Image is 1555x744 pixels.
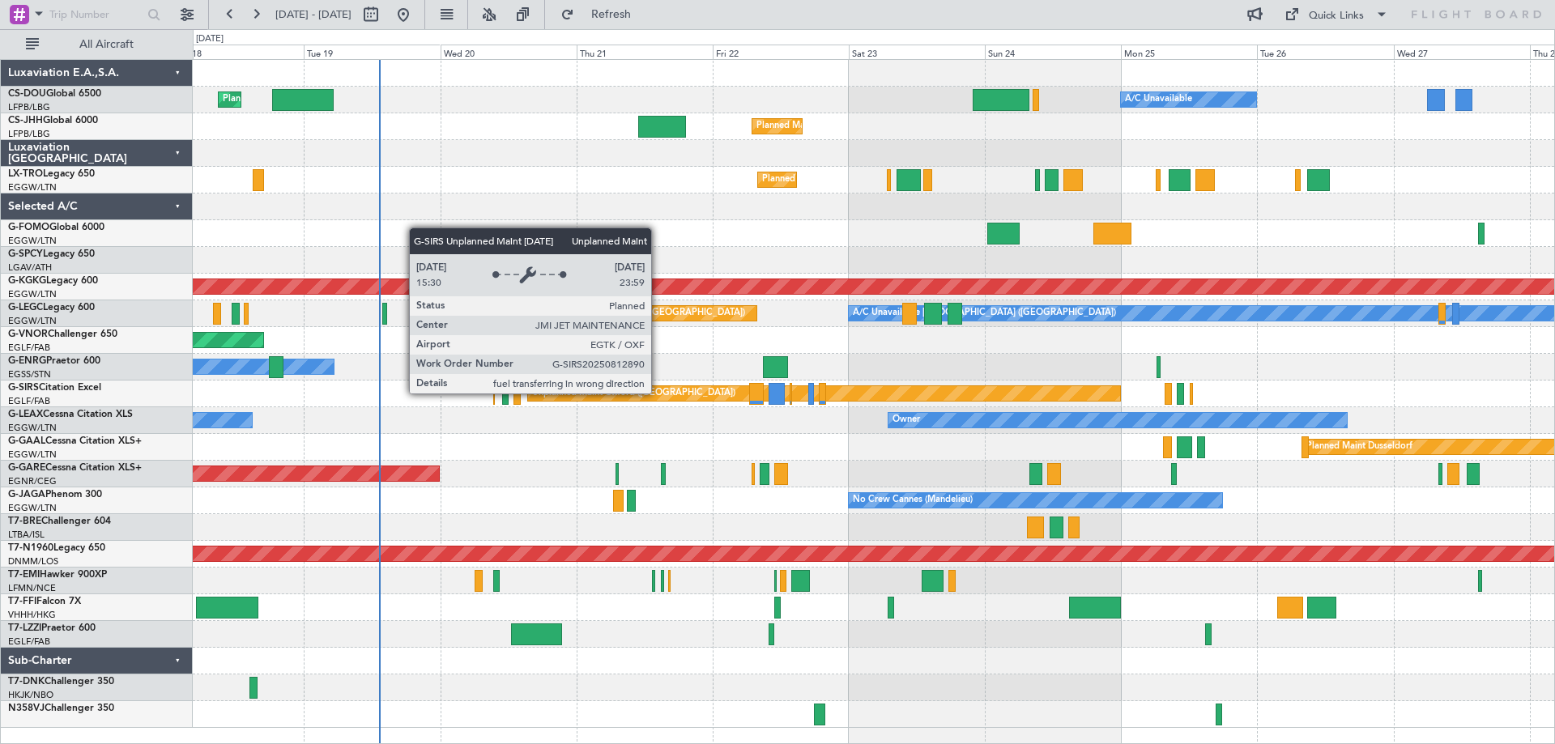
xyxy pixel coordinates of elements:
div: Sat 23 [849,45,985,59]
a: G-VNORChallenger 650 [8,329,117,339]
span: G-GARE [8,463,45,473]
a: LFPB/LBG [8,101,50,113]
a: T7-N1960Legacy 650 [8,543,105,553]
div: A/C Unavailable [GEOGRAPHIC_DATA] ([GEOGRAPHIC_DATA]) [853,301,1116,325]
span: T7-EMI [8,570,40,580]
a: DNMM/LOS [8,555,58,568]
a: G-LEGCLegacy 600 [8,303,95,312]
div: Planned Maint [GEOGRAPHIC_DATA] ([GEOGRAPHIC_DATA]) [762,168,1017,192]
span: G-SIRS [8,383,39,393]
a: LTBA/ISL [8,529,45,541]
span: CS-JHH [8,116,43,125]
a: G-ENRGPraetor 600 [8,356,100,366]
a: EGGW/LTN [8,315,57,327]
a: LGAV/ATH [8,261,52,274]
div: Planned Maint [GEOGRAPHIC_DATA] ([GEOGRAPHIC_DATA]) [490,301,745,325]
span: LX-TRO [8,169,43,179]
a: EGGW/LTN [8,235,57,247]
span: T7-BRE [8,517,41,526]
a: G-GAALCessna Citation XLS+ [8,436,142,446]
div: Tue 26 [1257,45,1393,59]
span: N358VJ [8,704,45,713]
div: Planned Maint [GEOGRAPHIC_DATA] ([GEOGRAPHIC_DATA]) [223,87,478,112]
div: Thu 21 [577,45,713,59]
span: G-ENRG [8,356,46,366]
a: LFMN/NCE [8,582,56,594]
a: EGSS/STN [8,368,51,381]
a: N358VJChallenger 350 [8,704,114,713]
a: T7-BREChallenger 604 [8,517,111,526]
a: G-KGKGLegacy 600 [8,276,98,286]
div: Planned Maint Dusseldorf [1306,435,1412,459]
div: Unplanned Maint Oxford ([GEOGRAPHIC_DATA]) [532,381,735,406]
button: All Aircraft [18,32,176,57]
a: T7-DNKChallenger 350 [8,677,114,687]
span: T7-N1960 [8,543,53,553]
div: Sun 24 [985,45,1121,59]
a: EGLF/FAB [8,636,50,648]
a: T7-FFIFalcon 7X [8,597,81,606]
a: G-GARECessna Citation XLS+ [8,463,142,473]
div: Wed 27 [1394,45,1530,59]
a: EGGW/LTN [8,502,57,514]
div: Wed 20 [441,45,577,59]
a: EGGW/LTN [8,288,57,300]
span: T7-FFI [8,597,36,606]
div: Tue 19 [304,45,440,59]
div: Quick Links [1309,8,1364,24]
span: G-FOMO [8,223,49,232]
span: G-KGKG [8,276,46,286]
span: Refresh [577,9,645,20]
span: CS-DOU [8,89,46,99]
span: G-GAAL [8,436,45,446]
a: G-LEAXCessna Citation XLS [8,410,133,419]
div: No Crew Cannes (Mandelieu) [853,488,973,512]
a: HKJK/NBO [8,689,53,701]
a: T7-EMIHawker 900XP [8,570,107,580]
a: G-SPCYLegacy 650 [8,249,95,259]
a: EGNR/CEG [8,475,57,487]
a: G-FOMOGlobal 6000 [8,223,104,232]
span: G-LEAX [8,410,43,419]
span: G-LEGC [8,303,43,312]
div: Fri 22 [713,45,849,59]
span: T7-LZZI [8,623,41,633]
a: VHHH/HKG [8,609,56,621]
button: Refresh [553,2,650,28]
span: G-SPCY [8,249,43,259]
div: Planned Maint [GEOGRAPHIC_DATA] ([GEOGRAPHIC_DATA]) [756,114,1012,138]
a: G-SIRSCitation Excel [8,383,101,393]
a: G-JAGAPhenom 300 [8,490,102,500]
div: Mon 25 [1121,45,1257,59]
a: CS-JHHGlobal 6000 [8,116,98,125]
a: T7-LZZIPraetor 600 [8,623,96,633]
span: All Aircraft [42,39,171,50]
a: EGGW/LTN [8,181,57,193]
input: Trip Number [49,2,143,27]
span: G-VNOR [8,329,48,339]
a: LFPB/LBG [8,128,50,140]
span: G-JAGA [8,490,45,500]
div: Owner [893,408,920,432]
a: EGGW/LTN [8,449,57,461]
span: T7-DNK [8,677,45,687]
a: CS-DOUGlobal 6500 [8,89,101,99]
a: EGLF/FAB [8,395,50,407]
a: EGGW/LTN [8,422,57,434]
a: EGLF/FAB [8,342,50,354]
div: Mon 18 [168,45,304,59]
div: [DATE] [196,32,224,46]
span: [DATE] - [DATE] [275,7,351,22]
button: Quick Links [1276,2,1396,28]
div: A/C Unavailable [1125,87,1192,112]
a: LX-TROLegacy 650 [8,169,95,179]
